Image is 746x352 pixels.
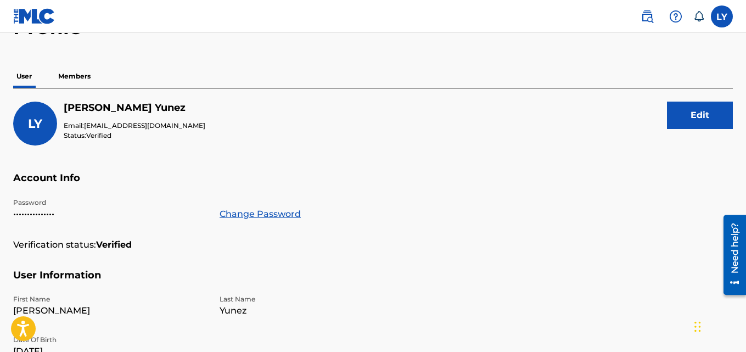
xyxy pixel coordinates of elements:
[55,65,94,88] p: Members
[13,238,96,252] p: Verification status:
[13,65,35,88] p: User
[86,131,111,139] span: Verified
[669,10,682,23] img: help
[13,269,733,295] h5: User Information
[220,304,413,317] p: Yunez
[711,5,733,27] div: User Menu
[667,102,733,129] button: Edit
[84,121,205,130] span: [EMAIL_ADDRESS][DOMAIN_NAME]
[13,198,206,208] p: Password
[693,11,704,22] div: Notifications
[64,102,205,114] h5: Luis Yunez
[13,172,733,198] h5: Account Info
[691,299,746,352] iframe: Chat Widget
[641,10,654,23] img: search
[13,294,206,304] p: First Name
[96,238,132,252] strong: Verified
[13,8,55,24] img: MLC Logo
[636,5,658,27] a: Public Search
[13,304,206,317] p: [PERSON_NAME]
[694,310,701,343] div: Arrastrar
[13,335,206,345] p: Date Of Birth
[13,208,206,221] p: •••••••••••••••
[64,121,205,131] p: Email:
[691,299,746,352] div: Widget de chat
[665,5,687,27] div: Help
[28,116,42,131] span: LY
[220,208,301,221] a: Change Password
[64,131,205,141] p: Status:
[220,294,413,304] p: Last Name
[715,210,746,299] iframe: Resource Center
